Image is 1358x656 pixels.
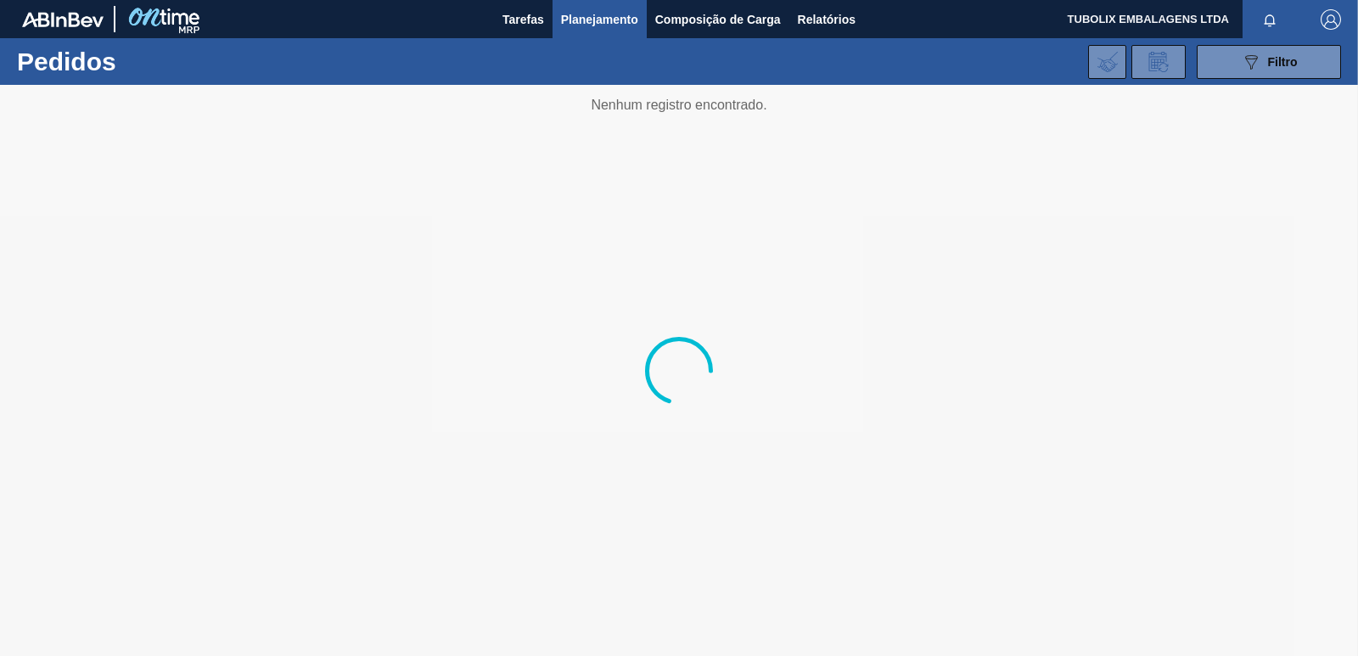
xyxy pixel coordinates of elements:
span: Planejamento [561,9,638,30]
button: Filtro [1197,45,1341,79]
img: TNhmsLtSVTkK8tSr43FrP2fwEKptu5GPRR3wAAAABJRU5ErkJggg== [22,12,104,27]
span: Filtro [1268,55,1298,69]
span: Relatórios [798,9,856,30]
h1: Pedidos [17,52,263,71]
div: Solicitação de Revisão de Pedidos [1131,45,1186,79]
img: Logout [1321,9,1341,30]
span: Tarefas [502,9,544,30]
div: Importar Negociações dos Pedidos [1088,45,1126,79]
span: Composição de Carga [655,9,781,30]
button: Notificações [1243,8,1297,31]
